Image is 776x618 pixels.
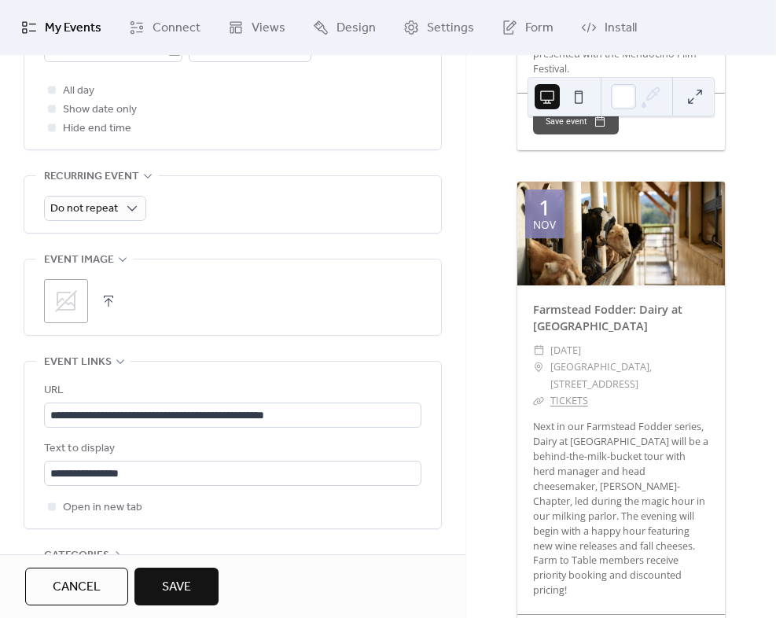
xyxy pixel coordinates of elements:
span: Settings [427,19,474,38]
span: [DATE] [550,342,581,359]
span: Design [337,19,376,38]
a: Farmstead Fodder: Dairy at [GEOGRAPHIC_DATA] [533,302,682,334]
button: Cancel [25,568,128,605]
div: 1 [539,197,550,218]
span: Event links [44,353,112,372]
span: Categories [44,546,109,565]
span: Views [252,19,285,38]
a: Form [490,6,565,49]
a: Settings [392,6,486,49]
span: [GEOGRAPHIC_DATA], [STREET_ADDRESS] [550,359,709,392]
div: Nov [533,220,556,231]
div: ; [44,279,88,323]
span: Event image [44,251,114,270]
span: Open in new tab [63,498,142,517]
a: My Events [9,6,113,49]
span: Install [605,19,637,38]
span: All day [63,82,94,101]
a: Views [216,6,297,49]
span: Hide end time [63,120,131,138]
div: Text to display [44,440,418,458]
div: ​ [533,342,544,359]
div: Next in our Farmstead Fodder series, Dairy at [GEOGRAPHIC_DATA] will be a behind-the-milk-bucket ... [517,420,725,598]
button: Save [134,568,219,605]
div: ​ [533,392,544,409]
button: Save event [533,109,619,134]
span: Connect [153,19,200,38]
a: Design [301,6,388,49]
a: Install [569,6,649,49]
div: ​ [533,359,544,375]
span: Form [525,19,553,38]
span: Do not repeat [50,198,118,219]
span: Save [162,578,191,597]
span: Recurring event [44,167,139,186]
a: TICKETS [550,394,588,407]
span: My Events [45,19,101,38]
span: Cancel [53,578,101,597]
a: Connect [117,6,212,49]
div: URL [44,381,418,400]
span: Show date only [63,101,137,120]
